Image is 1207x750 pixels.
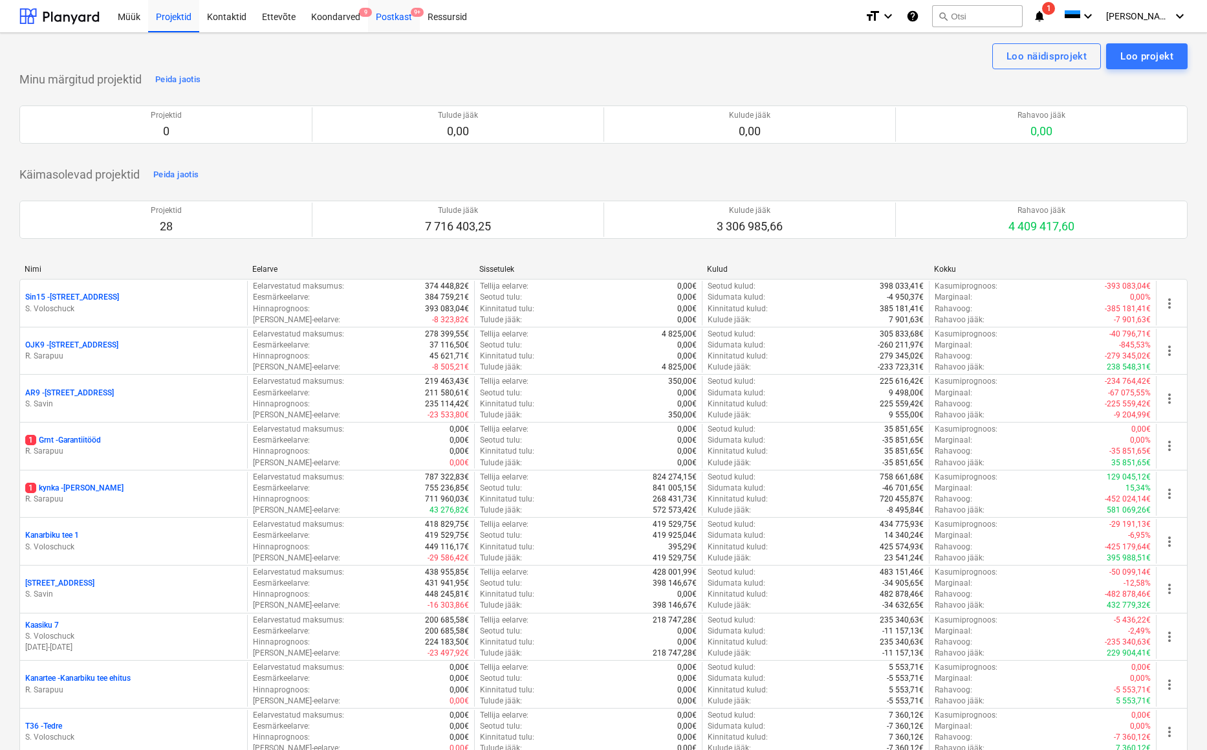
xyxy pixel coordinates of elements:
[708,494,768,505] p: Kinnitatud kulud :
[1080,8,1096,24] i: keyboard_arrow_down
[1105,303,1151,314] p: -385 181,41€
[1162,677,1177,692] span: more_vert
[1131,424,1151,435] p: 0,00€
[151,205,182,216] p: Projektid
[1042,2,1055,15] span: 1
[25,483,36,493] span: 1
[479,265,697,274] div: Sissetulek
[707,265,924,274] div: Kulud
[425,329,469,340] p: 278 399,55€
[880,329,924,340] p: 305 833,68€
[880,376,924,387] p: 225 616,42€
[480,530,522,541] p: Seotud tulu :
[662,362,697,373] p: 4 825,00€
[438,110,478,121] p: Tulude jääk
[1109,519,1151,530] p: -29 191,13€
[1105,542,1151,553] p: -425 179,64€
[1125,483,1151,494] p: 15,34%
[708,458,751,469] p: Kulude jääk :
[935,483,972,494] p: Marginaal :
[425,472,469,483] p: 787 322,83€
[425,519,469,530] p: 418 829,75€
[425,303,469,314] p: 393 083,04€
[882,435,924,446] p: -35 851,65€
[717,205,783,216] p: Kulude jääk
[708,329,756,340] p: Seotud kulud :
[677,424,697,435] p: 0,00€
[25,530,242,552] div: Kanarbiku tee 1S. Voloschuck
[708,446,768,457] p: Kinnitatud kulud :
[480,281,528,292] p: Tellija eelarve :
[425,542,469,553] p: 449 116,17€
[1114,314,1151,325] p: -7 901,63€
[438,124,478,139] p: 0,00
[19,167,140,182] p: Käimasolevad projektid
[253,567,344,578] p: Eelarvestatud maksumus :
[935,472,997,483] p: Kasumiprognoos :
[480,388,522,399] p: Seotud tulu :
[253,472,344,483] p: Eelarvestatud maksumus :
[653,483,697,494] p: 841 005,15€
[653,494,697,505] p: 268 431,73€
[25,483,242,505] div: 1kynka -[PERSON_NAME]R. Sarapuu
[880,303,924,314] p: 385 181,41€
[253,530,310,541] p: Eesmärkeelarve :
[25,303,242,314] p: S. Voloschuck
[252,265,470,274] div: Eelarve
[428,553,469,564] p: -29 586,42€
[884,553,924,564] p: 23 541,24€
[253,542,310,553] p: Hinnaprognoos :
[480,399,534,410] p: Kinnitatud tulu :
[25,673,131,684] p: Kanartee - Kanarbiku tee ehitus
[992,43,1101,69] button: Loo näidisprojekt
[935,530,972,541] p: Marginaal :
[25,732,242,743] p: S. Voloschuck
[1105,399,1151,410] p: -225 559,42€
[253,483,310,494] p: Eesmärkeelarve :
[878,362,924,373] p: -233 723,31€
[480,292,522,303] p: Seotud tulu :
[253,281,344,292] p: Eelarvestatud maksumus :
[19,72,142,87] p: Minu märgitud projektid
[450,424,469,435] p: 0,00€
[1130,435,1151,446] p: 0,00%
[480,340,522,351] p: Seotud tulu :
[1128,530,1151,541] p: -6,95%
[253,410,340,421] p: [PERSON_NAME]-eelarve :
[25,673,242,695] div: Kanartee -Kanarbiku tee ehitusR. Sarapuu
[935,351,972,362] p: Rahavoog :
[411,8,424,17] span: 9+
[25,435,242,457] div: 1Grnt -GarantiitöödR. Sarapuu
[865,8,880,24] i: format_size
[708,424,756,435] p: Seotud kulud :
[155,72,201,87] div: Peida jaotis
[253,376,344,387] p: Eelarvestatud maksumus :
[1162,724,1177,740] span: more_vert
[25,589,242,600] p: S. Savin
[717,219,783,234] p: 3 306 985,66
[253,494,310,505] p: Hinnaprognoos :
[880,281,924,292] p: 398 033,41€
[25,340,118,351] p: OJK9 - [STREET_ADDRESS]
[880,8,896,24] i: keyboard_arrow_down
[935,458,984,469] p: Rahavoo jääk :
[653,553,697,564] p: 419 529,75€
[708,376,756,387] p: Seotud kulud :
[480,424,528,435] p: Tellija eelarve :
[480,329,528,340] p: Tellija eelarve :
[1105,494,1151,505] p: -452 024,14€
[425,399,469,410] p: 235 114,42€
[935,399,972,410] p: Rahavoog :
[935,376,997,387] p: Kasumiprognoos :
[708,362,751,373] p: Kulude jääk :
[480,553,522,564] p: Tulude jääk :
[708,530,765,541] p: Sidumata kulud :
[708,281,756,292] p: Seotud kulud :
[480,303,534,314] p: Kinnitatud tulu :
[884,530,924,541] p: 14 340,24€
[1008,219,1074,234] p: 4 409 417,60
[1107,362,1151,373] p: 238 548,31€
[450,435,469,446] p: 0,00€
[480,376,528,387] p: Tellija eelarve :
[677,281,697,292] p: 0,00€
